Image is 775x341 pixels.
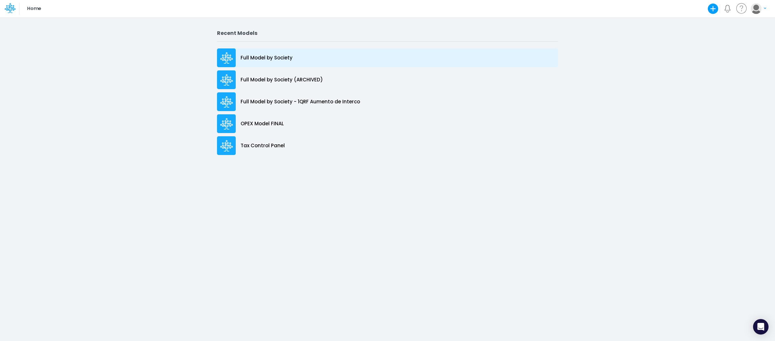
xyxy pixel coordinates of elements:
[217,47,558,69] a: Full Model by Society
[217,91,558,113] a: Full Model by Society - 1QRF Aumento de Interco
[217,30,558,36] h2: Recent Models
[241,120,284,128] p: OPEX Model FINAL
[724,5,731,12] a: Notifications
[217,135,558,157] a: Tax Control Panel
[217,69,558,91] a: Full Model by Society (ARCHIVED)
[27,5,41,12] p: Home
[753,319,769,335] div: Open Intercom Messenger
[241,98,360,106] p: Full Model by Society - 1QRF Aumento de Interco
[241,54,293,62] p: Full Model by Society
[241,76,323,84] p: Full Model by Society (ARCHIVED)
[217,113,558,135] a: OPEX Model FINAL
[241,142,285,150] p: Tax Control Panel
